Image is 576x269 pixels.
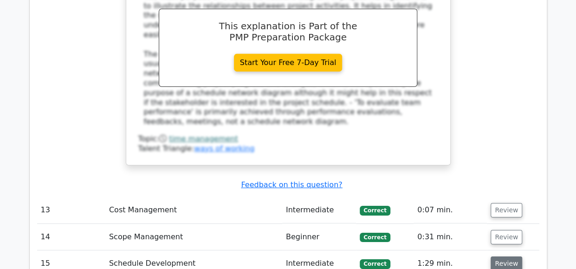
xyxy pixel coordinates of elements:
[360,233,390,242] span: Correct
[169,134,238,143] a: time management
[37,197,105,223] td: 13
[414,197,487,223] td: 0:07 min.
[105,197,282,223] td: Cost Management
[138,134,438,144] div: Topic:
[234,54,343,72] a: Start Your Free 7-Day Trial
[491,230,522,244] button: Review
[360,259,390,269] span: Correct
[491,203,522,217] button: Review
[282,197,356,223] td: Intermediate
[414,224,487,250] td: 0:31 min.
[37,224,105,250] td: 14
[105,224,282,250] td: Scope Management
[282,224,356,250] td: Beginner
[241,180,342,189] a: Feedback on this question?
[360,206,390,215] span: Correct
[138,134,438,154] div: Talent Triangle:
[194,144,254,153] a: ways of working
